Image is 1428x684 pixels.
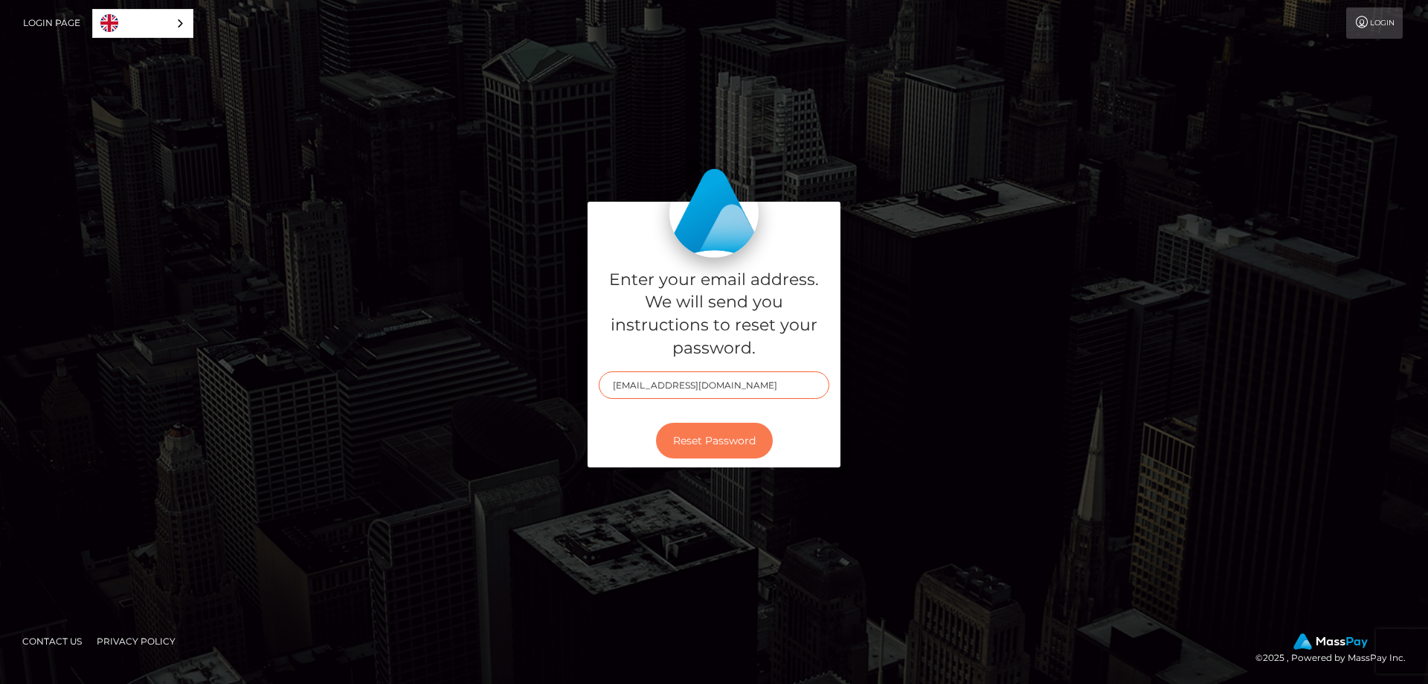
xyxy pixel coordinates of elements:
a: English [93,10,193,37]
button: Reset Password [656,423,773,459]
a: Login Page [23,7,80,39]
div: © 2025 , Powered by MassPay Inc. [1255,633,1417,666]
input: E-mail... [599,371,829,399]
aside: Language selected: English [92,9,193,38]
a: Privacy Policy [91,630,181,653]
img: MassPay [1293,633,1368,650]
img: MassPay Login [669,168,759,258]
a: Login [1346,7,1403,39]
h5: Enter your email address. We will send you instructions to reset your password. [599,269,829,360]
a: Contact Us [16,630,88,653]
div: Language [92,9,193,38]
